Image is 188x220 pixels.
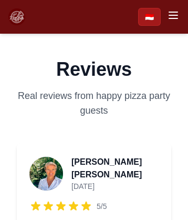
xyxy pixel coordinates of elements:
a: Beralih ke Bahasa Indonesia [138,8,161,26]
span: 5/5 [97,201,107,212]
p: [DATE] [71,181,159,192]
p: Real reviews from happy pizza party guests [8,88,180,118]
img: Anne van Hoey Smith [29,157,63,191]
p: [PERSON_NAME] [PERSON_NAME] [71,156,159,181]
h1: Reviews [8,59,180,80]
img: Bali Pizza Party Logo [8,8,25,25]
